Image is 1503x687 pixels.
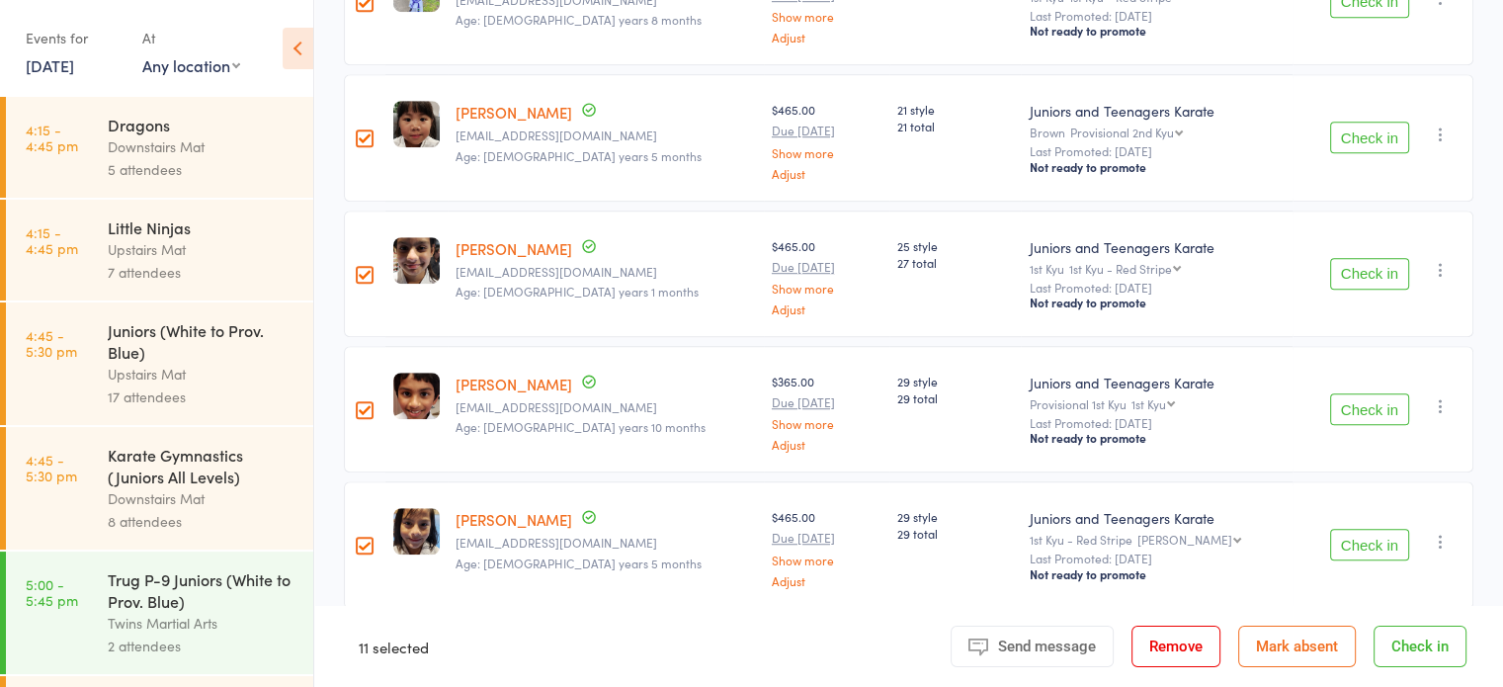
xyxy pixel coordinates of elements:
a: Show more [772,146,881,159]
time: 4:45 - 5:30 pm [26,327,77,359]
div: At [142,22,240,54]
a: Adjust [772,438,881,451]
div: $465.00 [772,101,881,179]
div: Not ready to promote [1029,23,1285,39]
a: Show more [772,282,881,295]
div: 11 selected [359,626,429,667]
small: cristyleonardo25@gmail.com [456,129,756,142]
span: Age: [DEMOGRAPHIC_DATA] years 5 months [456,147,702,164]
div: Not ready to promote [1029,430,1285,446]
a: 5:00 -5:45 pmTrug P-9 Juniors (White to Prov. Blue)Twins Martial Arts2 attendees [6,552,313,674]
time: 4:45 - 5:30 pm [26,452,77,483]
div: 1st Kyu [1130,397,1165,410]
span: Age: [DEMOGRAPHIC_DATA] years 10 months [456,418,706,435]
div: Juniors (White to Prov. Blue) [108,319,296,363]
div: Juniors and Teenagers Karate [1029,237,1285,257]
div: Downstairs Mat [108,135,296,158]
span: 25 style [897,237,1013,254]
span: 29 total [897,525,1013,542]
a: 4:15 -4:45 pmLittle NinjasUpstairs Mat7 attendees [6,200,313,301]
a: Show more [772,554,881,566]
img: image1620202413.png [393,508,440,555]
div: Twins Martial Arts [108,612,296,635]
span: Age: [DEMOGRAPHIC_DATA] years 1 months [456,283,699,300]
time: 5:00 - 5:45 pm [26,576,78,608]
div: Not ready to promote [1029,566,1285,582]
button: Check in [1330,258,1409,290]
a: Adjust [772,574,881,587]
div: Events for [26,22,123,54]
span: 27 total [897,254,1013,271]
span: 29 style [897,373,1013,389]
div: Juniors and Teenagers Karate [1029,508,1285,528]
a: Adjust [772,167,881,180]
span: Send message [998,638,1096,655]
div: Upstairs Mat [108,363,296,386]
span: 21 style [897,101,1013,118]
div: Provisional 2nd Kyu [1069,126,1173,138]
small: Last Promoted: [DATE] [1029,552,1285,565]
small: Due [DATE] [772,124,881,137]
button: Mark absent [1238,626,1356,667]
small: Last Promoted: [DATE] [1029,9,1285,23]
div: Any location [142,54,240,76]
div: Not ready to promote [1029,295,1285,310]
button: Check in [1374,626,1466,667]
div: Downstairs Mat [108,487,296,510]
div: Karate Gymnastics (Juniors All Levels) [108,444,296,487]
div: 17 attendees [108,386,296,408]
div: Juniors and Teenagers Karate [1029,101,1285,121]
span: Age: [DEMOGRAPHIC_DATA] years 8 months [456,11,702,28]
div: 5 attendees [108,158,296,181]
a: [DATE] [26,54,74,76]
span: 21 total [897,118,1013,134]
a: Show more [772,417,881,430]
a: [PERSON_NAME] [456,102,572,123]
small: Last Promoted: [DATE] [1029,144,1285,158]
span: 29 style [897,508,1013,525]
div: Upstairs Mat [108,238,296,261]
div: 1st Kyu - Red Stripe [1029,533,1285,546]
small: Last Promoted: [DATE] [1029,416,1285,430]
img: image1615528170.png [393,373,440,419]
a: Adjust [772,302,881,315]
div: 7 attendees [108,261,296,284]
a: Adjust [772,31,881,43]
div: Brown [1029,126,1285,138]
div: [PERSON_NAME] [1136,533,1231,546]
a: 4:45 -5:30 pmJuniors (White to Prov. Blue)Upstairs Mat17 attendees [6,302,313,425]
a: 4:15 -4:45 pmDragonsDownstairs Mat5 attendees [6,97,313,198]
div: Provisional 1st Kyu [1029,397,1285,410]
a: [PERSON_NAME] [456,238,572,259]
a: Show more [772,10,881,23]
time: 4:15 - 4:45 pm [26,122,78,153]
div: 2 attendees [108,635,296,657]
a: [PERSON_NAME] [456,509,572,530]
small: tanu.mehta@gmail.com [456,265,756,279]
time: 4:15 - 4:45 pm [26,224,78,256]
div: 1st Kyu [1029,262,1285,275]
div: Trug P-9 Juniors (White to Prov. Blue) [108,568,296,612]
small: cmgjava@yahoo.com [456,536,756,550]
button: Check in [1330,122,1409,153]
a: 4:45 -5:30 pmKarate Gymnastics (Juniors All Levels)Downstairs Mat8 attendees [6,427,313,550]
button: Check in [1330,393,1409,425]
div: $365.00 [772,373,881,451]
small: Last Promoted: [DATE] [1029,281,1285,295]
div: 8 attendees [108,510,296,533]
small: Due [DATE] [772,531,881,545]
div: $465.00 [772,508,881,586]
div: Not ready to promote [1029,159,1285,175]
button: Remove [1131,626,1220,667]
div: Juniors and Teenagers Karate [1029,373,1285,392]
div: $465.00 [772,237,881,315]
span: 29 total [897,389,1013,406]
div: 1st Kyu - Red Stripe [1068,262,1171,275]
div: Dragons [108,114,296,135]
small: Due [DATE] [772,395,881,409]
span: Age: [DEMOGRAPHIC_DATA] years 5 months [456,555,702,571]
small: Due [DATE] [772,260,881,274]
button: Check in [1330,529,1409,560]
img: image1620807882.png [393,237,440,284]
a: [PERSON_NAME] [456,374,572,394]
